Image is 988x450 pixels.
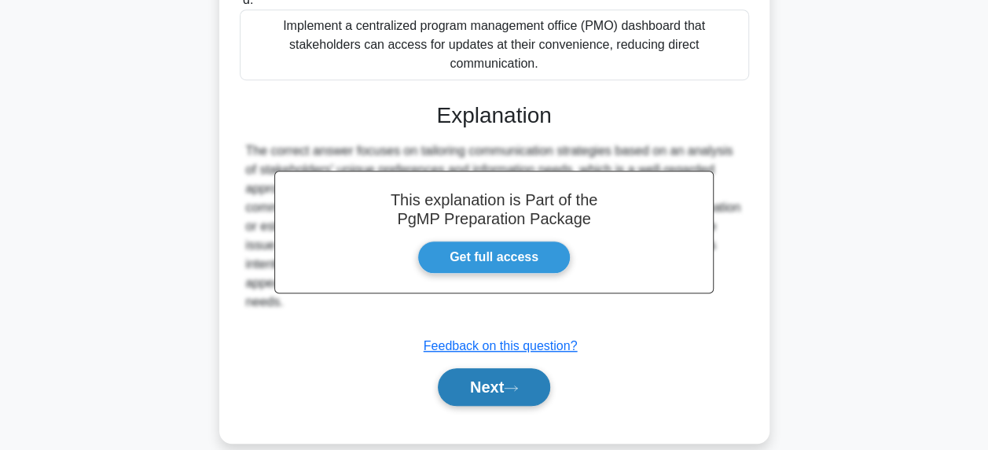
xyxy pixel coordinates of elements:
div: Implement a centralized program management office (PMO) dashboard that stakeholders can access fo... [240,9,749,80]
button: Next [438,368,550,406]
a: Get full access [417,241,571,274]
a: Feedback on this question? [424,339,578,352]
h3: Explanation [249,102,740,129]
div: The correct answer focuses on tailoring communication strategies based on an analysis of stakehol... [246,142,743,312]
